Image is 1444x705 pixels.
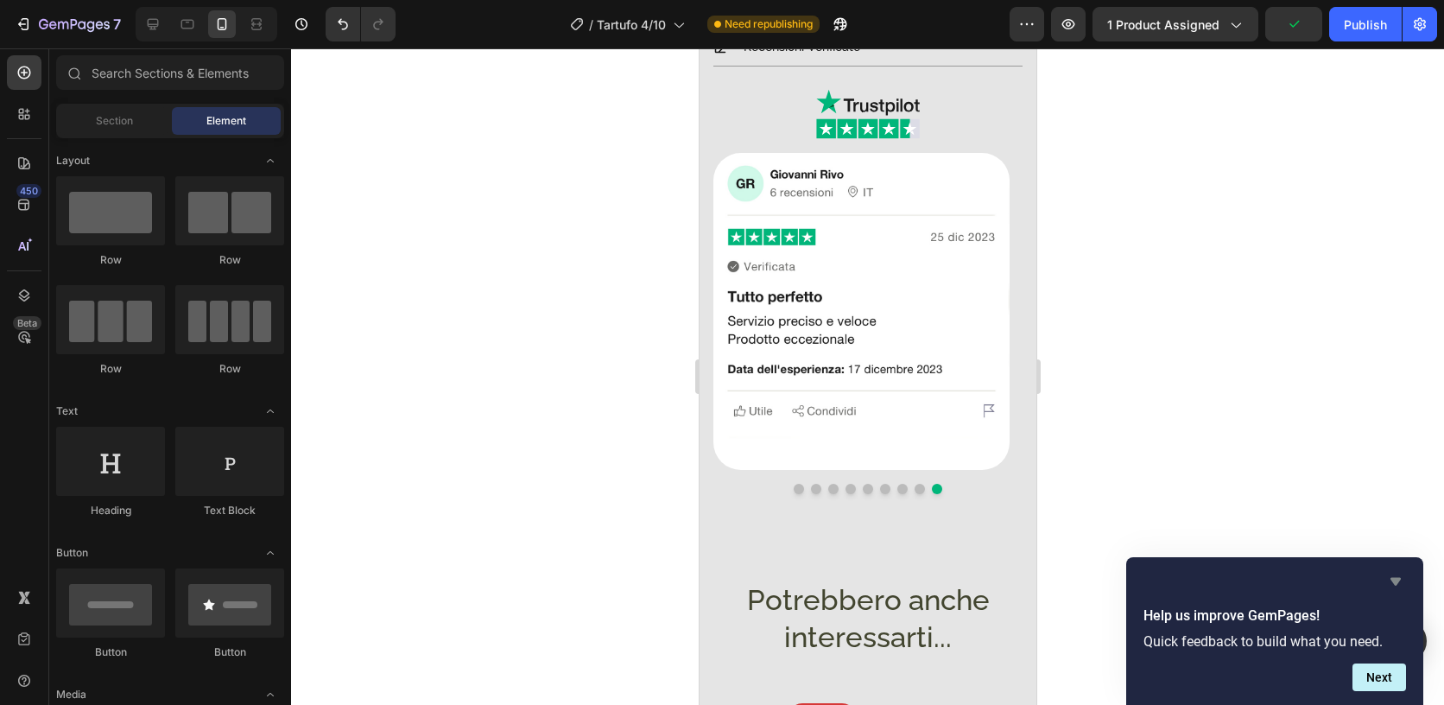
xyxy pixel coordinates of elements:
[96,113,133,129] span: Section
[1143,633,1406,650] p: Quick feedback to build what you need.
[175,503,284,518] div: Text Block
[1143,606,1406,626] h2: Help us improve GemPages!
[725,16,813,32] span: Need republishing
[1344,16,1387,34] div: Publish
[700,48,1036,705] iframe: Design area
[13,316,41,330] div: Beta
[326,7,396,41] div: Undo/Redo
[175,361,284,377] div: Row
[56,503,165,518] div: Heading
[589,16,593,34] span: /
[56,55,284,90] input: Search Sections & Elements
[256,397,284,425] span: Toggle open
[175,252,284,268] div: Row
[1092,7,1258,41] button: 1 product assigned
[113,14,121,35] p: 7
[89,655,156,682] pre: ESAURITO
[175,645,284,660] div: Button
[256,147,284,175] span: Toggle open
[1143,571,1406,691] div: Help us improve GemPages!
[56,252,165,268] div: Row
[56,687,86,702] span: Media
[1329,7,1402,41] button: Publish
[56,403,78,419] span: Text
[256,539,284,567] span: Toggle open
[597,16,666,34] span: Tartufo 4/10
[56,545,88,561] span: Button
[1107,16,1219,34] span: 1 product assigned
[206,113,246,129] span: Element
[56,153,90,168] span: Layout
[16,184,41,198] div: 450
[1352,664,1406,691] button: Next question
[7,7,129,41] button: 7
[56,361,165,377] div: Row
[1385,571,1406,592] button: Hide survey
[56,645,165,660] div: Button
